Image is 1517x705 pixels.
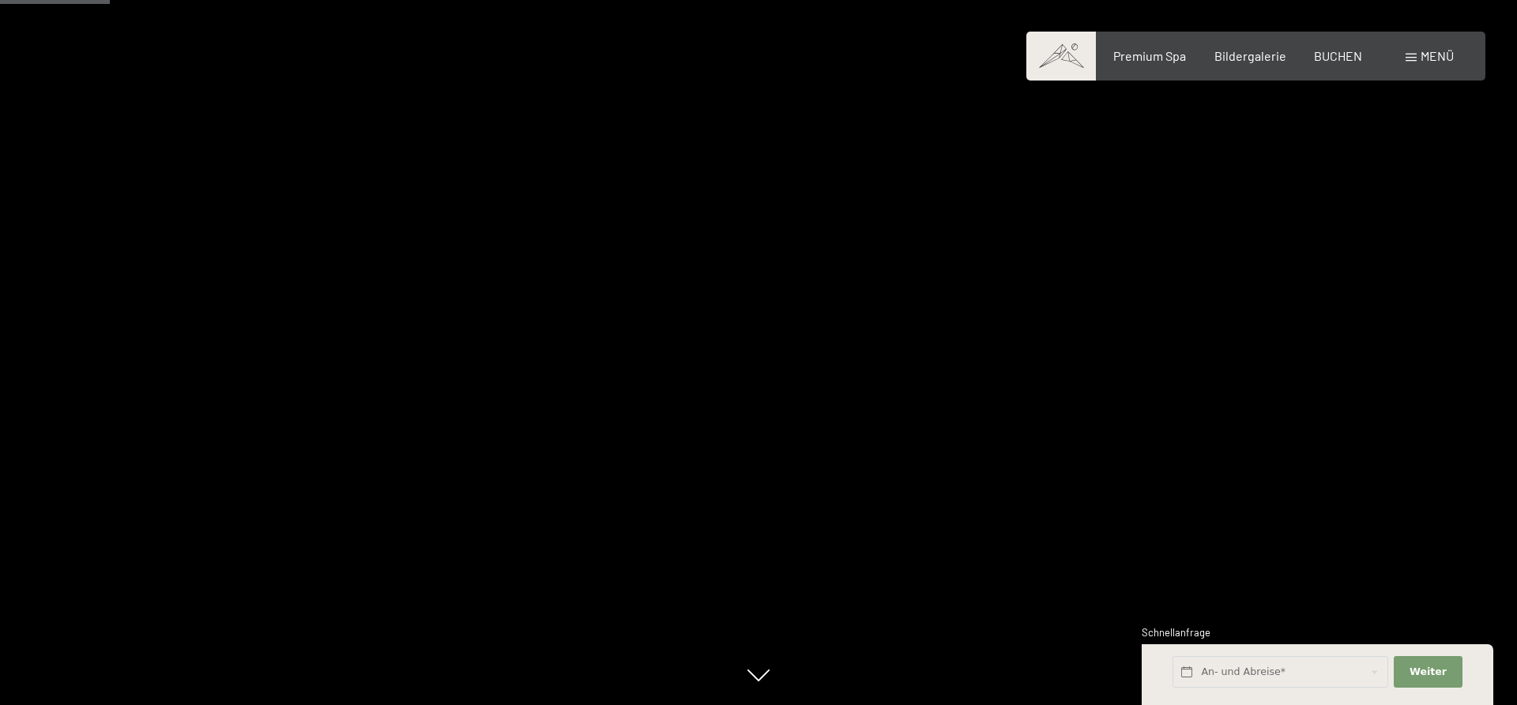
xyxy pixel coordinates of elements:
a: Bildergalerie [1214,48,1286,63]
button: Weiter [1394,656,1462,688]
span: Menü [1421,48,1454,63]
a: BUCHEN [1314,48,1362,63]
span: Weiter [1410,665,1447,679]
a: Premium Spa [1113,48,1186,63]
span: Schnellanfrage [1142,626,1210,639]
